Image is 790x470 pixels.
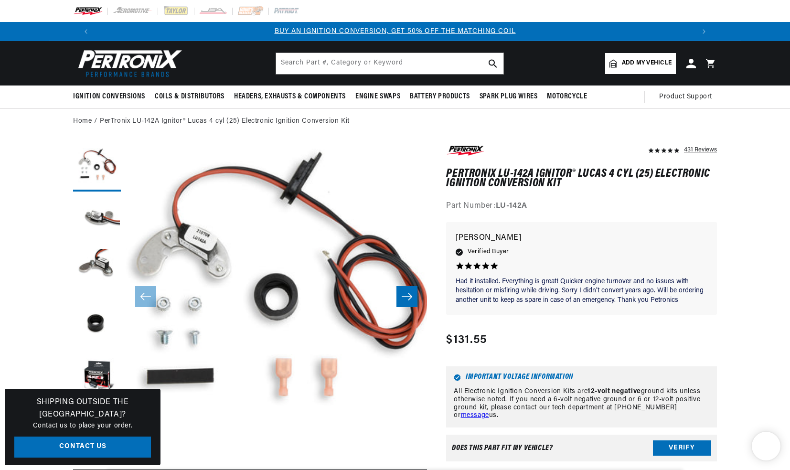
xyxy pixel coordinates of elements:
summary: Coils & Distributors [150,85,229,108]
a: message [461,412,489,419]
button: Load image 3 in gallery view [73,249,121,297]
summary: Battery Products [405,85,475,108]
a: Home [73,116,92,127]
h3: Shipping Outside the [GEOGRAPHIC_DATA]? [14,396,151,421]
button: Load image 4 in gallery view [73,301,121,349]
div: 1 of 3 [96,26,694,37]
button: Slide left [135,286,156,307]
summary: Spark Plug Wires [475,85,543,108]
p: Had it installed. Everything is great! Quicker engine turnover and no issues with hesitation or m... [456,277,707,305]
strong: LU-142A [496,202,527,210]
span: Verified Buyer [468,246,509,257]
button: Load image 5 in gallery view [73,354,121,402]
div: Announcement [96,26,694,37]
img: Pertronix [73,47,183,80]
nav: breadcrumbs [73,116,717,127]
media-gallery: Gallery Viewer [73,144,427,450]
span: Ignition Conversions [73,92,145,102]
p: All Electronic Ignition Conversion Kits are ground kits unless otherwise noted. If you need a 6-v... [454,388,709,420]
span: Engine Swaps [355,92,400,102]
span: Coils & Distributors [155,92,224,102]
button: search button [482,53,503,74]
div: 431 Reviews [684,144,717,155]
slideshow-component: Translation missing: en.sections.announcements.announcement_bar [49,22,741,41]
button: Slide right [396,286,417,307]
button: Translation missing: en.sections.announcements.previous_announcement [76,22,96,41]
div: Does This part fit My vehicle? [452,444,553,452]
p: Contact us to place your order. [14,421,151,431]
span: Headers, Exhausts & Components [234,92,346,102]
span: Spark Plug Wires [480,92,538,102]
span: $131.55 [446,331,487,349]
summary: Motorcycle [542,85,592,108]
span: Motorcycle [547,92,587,102]
summary: Headers, Exhausts & Components [229,85,351,108]
span: Battery Products [410,92,470,102]
button: Load image 2 in gallery view [73,196,121,244]
span: Add my vehicle [622,59,672,68]
h6: Important Voltage Information [454,374,709,381]
a: PerTronix LU-142A Ignitor® Lucas 4 cyl (25) Electronic Ignition Conversion Kit [100,116,350,127]
span: Product Support [659,92,712,102]
button: Translation missing: en.sections.announcements.next_announcement [694,22,714,41]
p: [PERSON_NAME] [456,232,707,245]
a: BUY AN IGNITION CONVERSION, GET 50% OFF THE MATCHING COIL [275,28,516,35]
summary: Ignition Conversions [73,85,150,108]
button: Load image 1 in gallery view [73,144,121,192]
button: Verify [653,440,711,456]
a: Add my vehicle [605,53,676,74]
a: Contact Us [14,437,151,458]
input: Search Part #, Category or Keyword [276,53,503,74]
summary: Product Support [659,85,717,108]
summary: Engine Swaps [351,85,405,108]
div: Part Number: [446,200,717,213]
strong: 12-volt negative [587,388,641,395]
h1: PerTronix LU-142A Ignitor® Lucas 4 cyl (25) Electronic Ignition Conversion Kit [446,169,717,189]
